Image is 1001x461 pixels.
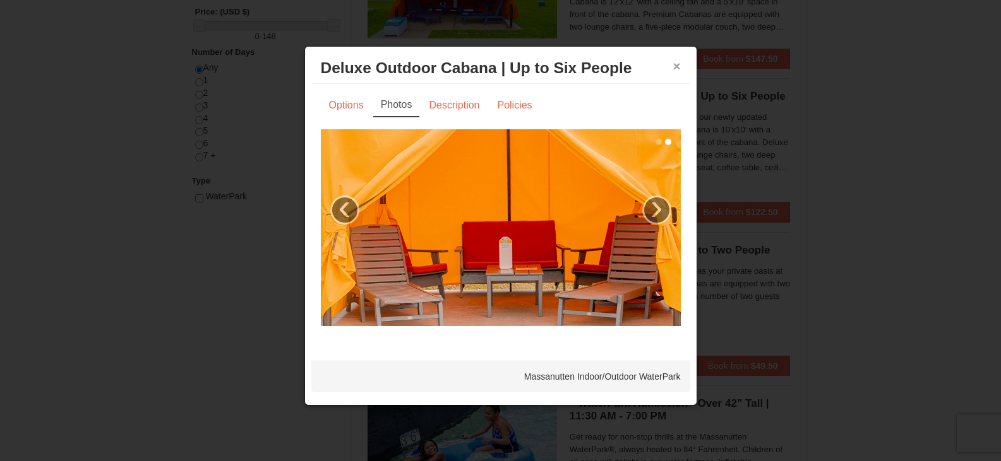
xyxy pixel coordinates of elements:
a: Photos [373,93,420,117]
a: Options [321,93,372,117]
a: › [642,195,671,225]
a: Policies [489,93,540,117]
a: ‹ [330,195,359,225]
img: 6619917-1539-597aa565.jpg [321,129,681,326]
button: × [673,60,681,73]
h3: Deluxe Outdoor Cabana | Up to Six People [321,59,681,78]
a: Description [421,93,488,117]
div: Massanutten Indoor/Outdoor WaterPark [311,361,690,392]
